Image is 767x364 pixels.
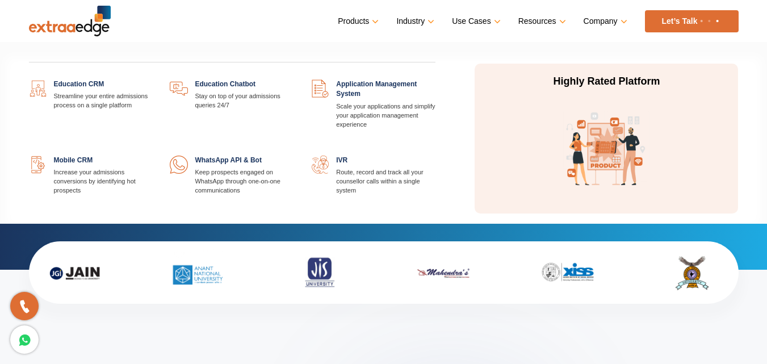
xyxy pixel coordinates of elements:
[584,13,625,30] a: Company
[500,75,713,89] p: Highly Rated Platform
[645,10,739,32] a: Let’s Talk
[396,13,432,30] a: Industry
[338,13,376,30] a: Products
[518,13,564,30] a: Resources
[452,13,498,30] a: Use Cases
